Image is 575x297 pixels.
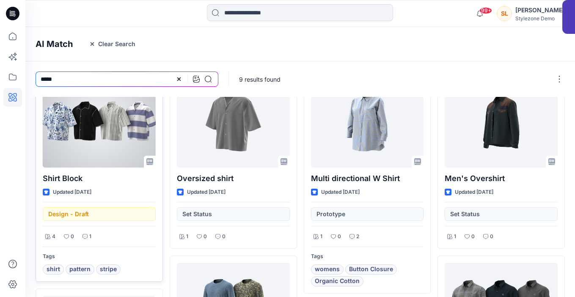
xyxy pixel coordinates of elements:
[187,188,226,197] p: Updated [DATE]
[100,264,117,275] span: stripe
[52,232,55,241] p: 4
[315,276,360,286] span: Organic Cotton
[204,232,207,241] p: 0
[311,74,424,168] a: Multi directional W Shirt
[186,232,188,241] p: 1
[83,37,141,51] button: Clear Search
[222,232,226,241] p: 0
[320,232,322,241] p: 1
[479,7,492,14] span: 99+
[455,188,493,197] p: Updated [DATE]
[36,39,73,49] h4: AI Match
[471,232,475,241] p: 0
[53,188,91,197] p: Updated [DATE]
[239,75,281,84] p: 9 results found
[177,74,290,168] a: Oversized shirt
[43,173,156,184] p: Shirt Block
[43,74,156,168] a: Shirt Block
[515,15,564,22] div: Stylezone Demo
[445,173,558,184] p: Men's Overshirt
[69,264,91,275] span: pattern
[445,74,558,168] a: Men's Overshirt
[497,6,512,21] div: SL
[311,252,424,261] p: Tags
[454,232,456,241] p: 1
[321,188,360,197] p: Updated [DATE]
[177,173,290,184] p: Oversized shirt
[349,264,393,275] span: Button Closure
[515,5,564,15] div: [PERSON_NAME]
[315,264,340,275] span: womens
[490,232,493,241] p: 0
[356,232,359,241] p: 2
[89,232,91,241] p: 1
[71,232,74,241] p: 0
[47,264,60,275] span: shirt
[311,173,424,184] p: Multi directional W Shirt
[338,232,341,241] p: 0
[43,252,156,261] p: Tags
